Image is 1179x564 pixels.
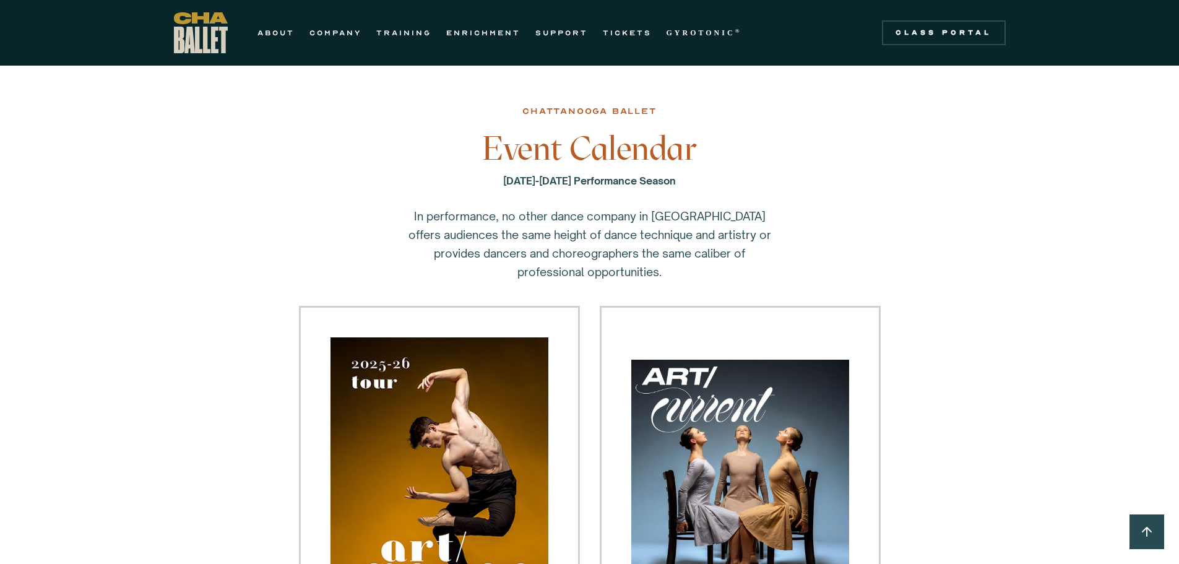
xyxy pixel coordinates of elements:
[667,28,735,37] strong: GYROTONIC
[889,28,998,38] div: Class Portal
[503,175,676,187] strong: [DATE]-[DATE] Performance Season
[735,28,742,34] sup: ®
[309,25,361,40] a: COMPANY
[535,25,588,40] a: SUPPORT
[522,104,656,119] div: chattanooga ballet
[882,20,1006,45] a: Class Portal
[376,25,431,40] a: TRAINING
[404,207,775,281] p: In performance, no other dance company in [GEOGRAPHIC_DATA] offers audiences the same height of d...
[389,130,791,167] h3: Event Calendar
[667,25,742,40] a: GYROTONIC®
[603,25,652,40] a: TICKETS
[174,12,228,53] a: home
[257,25,295,40] a: ABOUT
[446,25,520,40] a: ENRICHMENT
